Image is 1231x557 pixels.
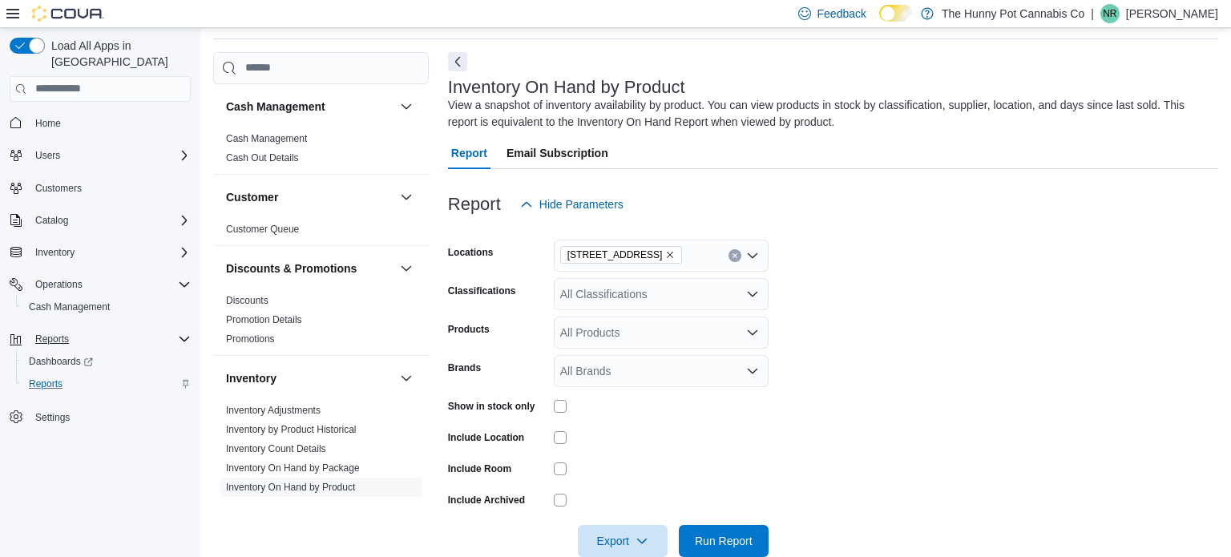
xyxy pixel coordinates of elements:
[1091,4,1094,23] p: |
[942,4,1084,23] p: The Hunny Pot Cannabis Co
[448,323,490,336] label: Products
[879,5,913,22] input: Dark Mode
[226,314,302,325] a: Promotion Details
[29,408,76,427] a: Settings
[29,243,81,262] button: Inventory
[226,370,276,386] h3: Inventory
[448,361,481,374] label: Brands
[29,114,67,133] a: Home
[213,291,429,355] div: Discounts & Promotions
[729,249,741,262] button: Clear input
[226,370,394,386] button: Inventory
[22,374,191,394] span: Reports
[35,333,69,345] span: Reports
[22,374,69,394] a: Reports
[226,462,360,474] a: Inventory On Hand by Package
[665,250,675,260] button: Remove 334 Wellington Rd from selection in this group
[226,482,355,493] a: Inventory On Hand by Product
[226,462,360,474] span: Inventory On Hand by Package
[29,377,63,390] span: Reports
[226,133,307,144] a: Cash Management
[560,246,683,264] span: 334 Wellington Rd
[226,99,325,115] h3: Cash Management
[213,220,429,245] div: Customer
[746,326,759,339] button: Open list of options
[817,6,866,22] span: Feedback
[448,97,1210,131] div: View a snapshot of inventory availability by product. You can view products in stock by classific...
[29,329,75,349] button: Reports
[226,132,307,145] span: Cash Management
[3,144,197,167] button: Users
[226,405,321,416] a: Inventory Adjustments
[213,129,429,174] div: Cash Management
[226,481,355,494] span: Inventory On Hand by Product
[226,442,326,455] span: Inventory Count Details
[1126,4,1218,23] p: [PERSON_NAME]
[29,179,88,198] a: Customers
[226,424,357,435] a: Inventory by Product Historical
[226,500,323,513] span: Inventory Transactions
[29,178,191,198] span: Customers
[3,241,197,264] button: Inventory
[35,149,60,162] span: Users
[3,328,197,350] button: Reports
[679,525,769,557] button: Run Report
[226,260,357,276] h3: Discounts & Promotions
[35,182,82,195] span: Customers
[746,249,759,262] button: Open list of options
[746,365,759,377] button: Open list of options
[226,189,394,205] button: Customer
[35,214,68,227] span: Catalog
[35,246,75,259] span: Inventory
[16,373,197,395] button: Reports
[35,117,61,130] span: Home
[448,78,685,97] h3: Inventory On Hand by Product
[746,288,759,301] button: Open list of options
[397,259,416,278] button: Discounts & Promotions
[22,297,116,317] a: Cash Management
[35,278,83,291] span: Operations
[448,431,524,444] label: Include Location
[448,494,525,507] label: Include Archived
[29,146,191,165] span: Users
[29,275,89,294] button: Operations
[29,355,93,368] span: Dashboards
[32,6,104,22] img: Cova
[29,301,110,313] span: Cash Management
[448,400,535,413] label: Show in stock only
[29,329,191,349] span: Reports
[29,275,191,294] span: Operations
[3,273,197,296] button: Operations
[35,411,70,424] span: Settings
[3,111,197,135] button: Home
[578,525,668,557] button: Export
[587,525,658,557] span: Export
[3,405,197,428] button: Settings
[226,295,268,306] a: Discounts
[226,260,394,276] button: Discounts & Promotions
[448,462,511,475] label: Include Room
[567,247,663,263] span: [STREET_ADDRESS]
[539,196,624,212] span: Hide Parameters
[226,404,321,417] span: Inventory Adjustments
[226,313,302,326] span: Promotion Details
[226,223,299,236] span: Customer Queue
[226,333,275,345] a: Promotions
[10,105,191,470] nav: Complex example
[226,501,323,512] a: Inventory Transactions
[22,297,191,317] span: Cash Management
[16,296,197,318] button: Cash Management
[514,188,630,220] button: Hide Parameters
[29,211,191,230] span: Catalog
[1100,4,1120,23] div: Nolan Ryan
[226,224,299,235] a: Customer Queue
[45,38,191,70] span: Load All Apps in [GEOGRAPHIC_DATA]
[397,188,416,207] button: Customer
[226,423,357,436] span: Inventory by Product Historical
[695,533,753,549] span: Run Report
[226,443,326,454] a: Inventory Count Details
[226,152,299,163] a: Cash Out Details
[507,137,608,169] span: Email Subscription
